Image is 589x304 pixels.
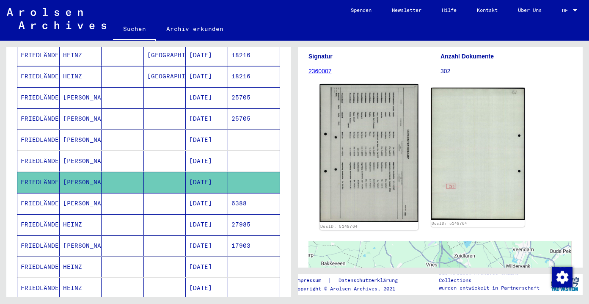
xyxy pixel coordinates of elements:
[60,235,102,256] mat-cell: [PERSON_NAME]
[228,193,280,214] mat-cell: 6388
[228,87,280,108] mat-cell: 25705
[186,172,228,193] mat-cell: [DATE]
[186,214,228,235] mat-cell: [DATE]
[60,193,102,214] mat-cell: [PERSON_NAME]
[17,235,60,256] mat-cell: FRIEDLÄNDER
[60,108,102,129] mat-cell: [PERSON_NAME]
[186,45,228,66] mat-cell: [DATE]
[186,151,228,171] mat-cell: [DATE]
[17,151,60,171] mat-cell: FRIEDLÄNDER
[552,267,572,287] img: Zustimmung ändern
[186,235,228,256] mat-cell: [DATE]
[156,19,234,39] a: Archiv erkunden
[17,278,60,298] mat-cell: FRIEDLÄNDER
[17,87,60,108] mat-cell: FRIEDLÄNDER
[113,19,156,41] a: Suchen
[7,8,106,29] img: Arolsen_neg.svg
[17,257,60,277] mat-cell: FRIEDLÄNDER
[186,108,228,129] mat-cell: [DATE]
[439,284,547,299] p: wurden entwickelt in Partnerschaft mit
[562,8,571,14] span: DE
[549,274,581,295] img: yv_logo.png
[60,214,102,235] mat-cell: HEINZ
[17,214,60,235] mat-cell: FRIEDLÄNDER
[144,66,186,87] mat-cell: [GEOGRAPHIC_DATA]
[186,130,228,150] mat-cell: [DATE]
[319,84,418,222] img: 001.jpg
[308,53,333,60] b: Signatur
[17,193,60,214] mat-cell: FRIEDLÄNDER
[17,172,60,193] mat-cell: FRIEDLÄNDER
[17,66,60,87] mat-cell: FRIEDLÄNDER
[432,221,467,226] a: DocID: 5148764
[60,66,102,87] mat-cell: HEINZ
[60,151,102,171] mat-cell: [PERSON_NAME]
[186,87,228,108] mat-cell: [DATE]
[308,68,332,75] a: 2360007
[228,235,280,256] mat-cell: 17903
[294,276,328,285] a: Impressum
[294,276,408,285] div: |
[60,257,102,277] mat-cell: HEINZ
[17,130,60,150] mat-cell: FRIEDLÄNDER
[440,67,572,76] p: 302
[320,224,358,229] a: DocID: 5148764
[60,87,102,108] mat-cell: [PERSON_NAME]
[431,88,525,220] img: 002.jpg
[228,45,280,66] mat-cell: 18216
[228,108,280,129] mat-cell: 25705
[228,214,280,235] mat-cell: 27985
[60,45,102,66] mat-cell: HEINZ
[552,267,572,287] div: Zustimmung ändern
[294,285,408,293] p: Copyright © Arolsen Archives, 2021
[17,45,60,66] mat-cell: FRIEDLÄNDER
[440,53,494,60] b: Anzahl Dokumente
[60,130,102,150] mat-cell: [PERSON_NAME]
[186,278,228,298] mat-cell: [DATE]
[17,108,60,129] mat-cell: FRIEDLÄNDER
[144,45,186,66] mat-cell: [GEOGRAPHIC_DATA]
[186,193,228,214] mat-cell: [DATE]
[60,278,102,298] mat-cell: HEINZ
[186,66,228,87] mat-cell: [DATE]
[332,276,408,285] a: Datenschutzerklärung
[439,269,547,284] p: Die Arolsen Archives Online-Collections
[186,257,228,277] mat-cell: [DATE]
[60,172,102,193] mat-cell: [PERSON_NAME]
[228,66,280,87] mat-cell: 18216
